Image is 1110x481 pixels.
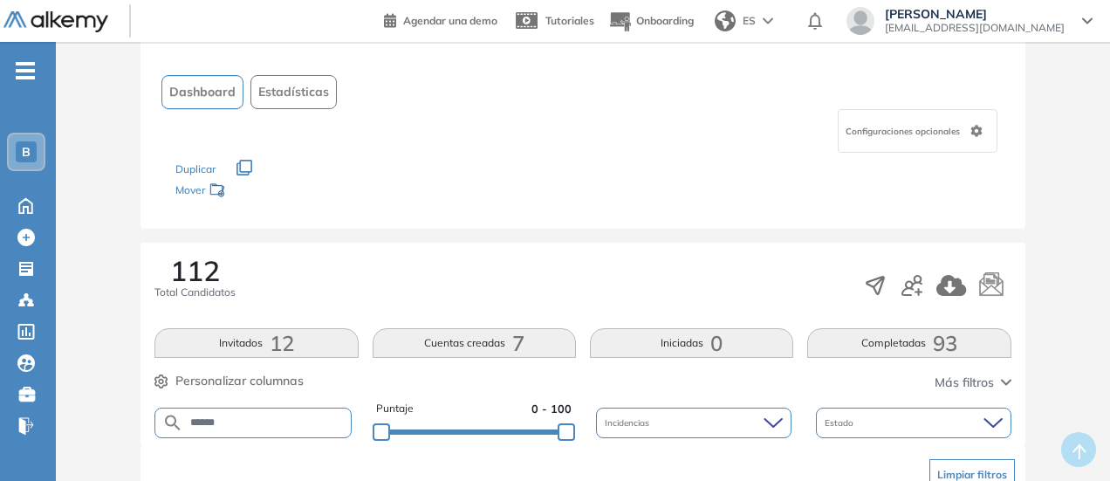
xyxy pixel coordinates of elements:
[169,83,236,101] span: Dashboard
[250,75,337,109] button: Estadísticas
[376,401,414,417] span: Puntaje
[162,412,183,434] img: SEARCH_ALT
[170,257,220,285] span: 112
[175,175,350,208] div: Mover
[743,13,756,29] span: ES
[838,109,997,153] div: Configuraciones opcionales
[885,7,1065,21] span: [PERSON_NAME]
[636,14,694,27] span: Onboarding
[384,9,497,30] a: Agendar una demo
[373,328,576,358] button: Cuentas creadas7
[258,83,329,101] span: Estadísticas
[154,285,236,300] span: Total Candidatos
[935,374,1011,392] button: Más filtros
[807,328,1011,358] button: Completadas93
[161,75,243,109] button: Dashboard
[16,69,35,72] i: -
[935,374,994,392] span: Más filtros
[608,3,694,40] button: Onboarding
[531,401,572,417] span: 0 - 100
[596,408,791,438] div: Incidencias
[154,372,304,390] button: Personalizar columnas
[885,21,1065,35] span: [EMAIL_ADDRESS][DOMAIN_NAME]
[175,372,304,390] span: Personalizar columnas
[715,10,736,31] img: world
[403,14,497,27] span: Agendar una demo
[1023,397,1110,481] div: Widget de chat
[22,145,31,159] span: B
[763,17,773,24] img: arrow
[846,125,963,138] span: Configuraciones opcionales
[154,328,358,358] button: Invitados12
[3,11,108,33] img: Logo
[545,14,594,27] span: Tutoriales
[1023,397,1110,481] iframe: Chat Widget
[590,328,793,358] button: Iniciadas0
[175,162,216,175] span: Duplicar
[816,408,1011,438] div: Estado
[605,416,653,429] span: Incidencias
[825,416,857,429] span: Estado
